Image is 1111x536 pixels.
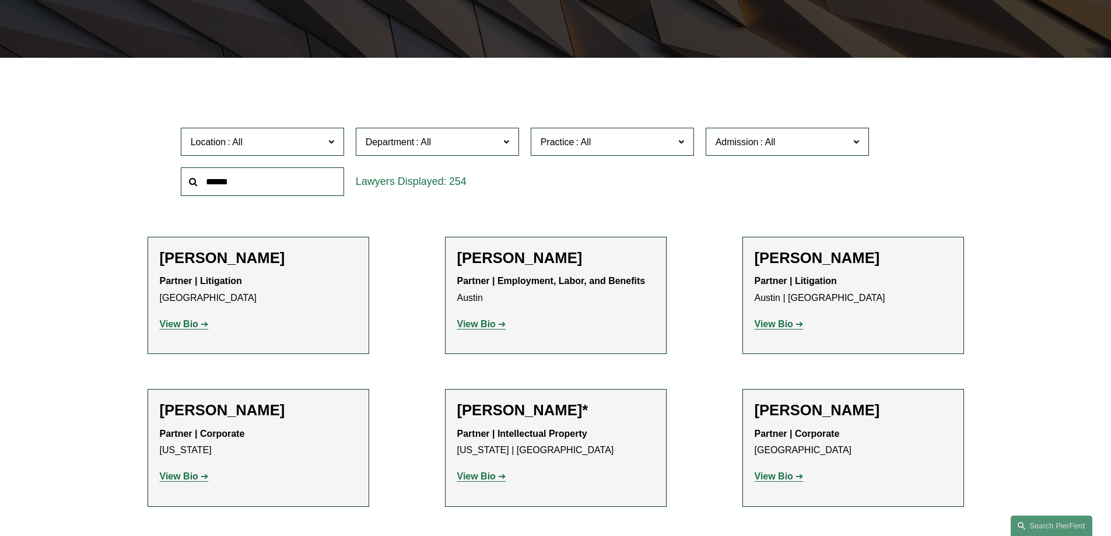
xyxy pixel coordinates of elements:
[160,273,357,307] p: [GEOGRAPHIC_DATA]
[160,319,198,329] strong: View Bio
[457,429,587,439] strong: Partner | Intellectual Property
[755,276,837,286] strong: Partner | Litigation
[457,249,654,267] h2: [PERSON_NAME]
[160,429,245,439] strong: Partner | Corporate
[457,319,496,329] strong: View Bio
[457,471,506,481] a: View Bio
[457,276,646,286] strong: Partner | Employment, Labor, and Benefits
[191,137,226,147] span: Location
[716,137,759,147] span: Admission
[457,471,496,481] strong: View Bio
[366,137,415,147] span: Department
[160,471,198,481] strong: View Bio
[160,471,209,481] a: View Bio
[755,429,840,439] strong: Partner | Corporate
[755,273,952,307] p: Austin | [GEOGRAPHIC_DATA]
[457,273,654,307] p: Austin
[755,401,952,419] h2: [PERSON_NAME]
[755,471,793,481] strong: View Bio
[160,401,357,419] h2: [PERSON_NAME]
[755,471,804,481] a: View Bio
[160,319,209,329] a: View Bio
[755,249,952,267] h2: [PERSON_NAME]
[457,426,654,460] p: [US_STATE] | [GEOGRAPHIC_DATA]
[160,249,357,267] h2: [PERSON_NAME]
[449,176,467,187] span: 254
[160,426,357,460] p: [US_STATE]
[755,426,952,460] p: [GEOGRAPHIC_DATA]
[541,137,574,147] span: Practice
[457,319,506,329] a: View Bio
[1011,516,1092,536] a: Search this site
[457,401,654,419] h2: [PERSON_NAME]*
[755,319,793,329] strong: View Bio
[160,276,242,286] strong: Partner | Litigation
[755,319,804,329] a: View Bio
